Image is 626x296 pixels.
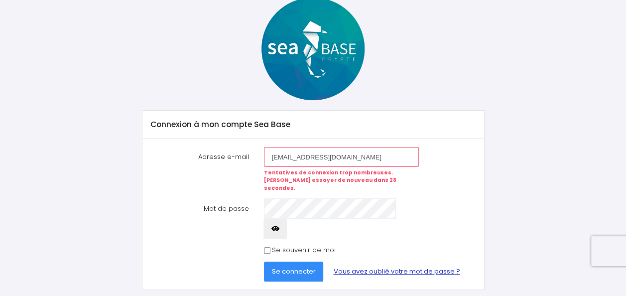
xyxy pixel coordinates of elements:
[325,262,468,282] a: Vous avez oublié votre mot de passe ?
[143,198,256,239] label: Mot de passe
[142,111,484,139] div: Connexion à mon compte Sea Base
[264,169,396,192] strong: Tentatives de connexion trop nombreuses. [PERSON_NAME] essayer de nouveau dans 28 secondes.
[264,262,324,282] button: Se connecter
[272,267,316,276] span: Se connecter
[143,147,256,192] label: Adresse e-mail
[272,245,336,255] label: Se souvenir de moi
